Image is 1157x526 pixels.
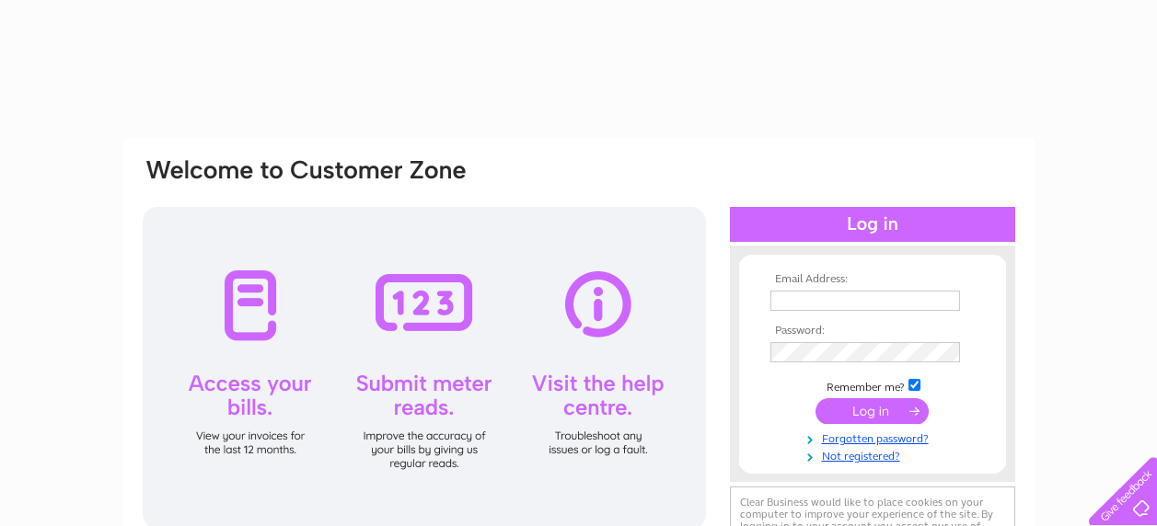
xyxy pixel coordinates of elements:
a: Forgotten password? [770,429,979,446]
td: Remember me? [766,376,979,394]
input: Submit [816,398,929,424]
a: Not registered? [770,446,979,463]
th: Password: [766,325,979,337]
th: Email Address: [766,273,979,286]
